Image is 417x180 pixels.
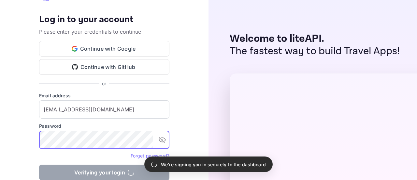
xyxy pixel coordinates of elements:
[39,100,169,119] input: Enter your email address
[102,80,106,87] p: or
[39,92,169,99] label: Email address
[88,165,121,172] p: © 2025 liteAPI
[161,161,266,168] p: We're signing you in securely to the dashboard
[230,45,400,57] p: The fastest way to build Travel Apps!
[131,153,169,158] a: Forget password?
[131,152,169,159] a: Forget password?
[39,14,169,25] h4: Log in to your account
[39,41,169,57] button: Continue with Google
[144,136,152,144] keeper-lock: Open Keeper Popup
[156,133,169,146] button: toggle password visibility
[39,28,169,36] p: Please enter your credentials to continue
[39,123,169,129] label: Password
[230,33,400,45] p: Welcome to liteAPI.
[39,59,169,75] button: Continue with GitHub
